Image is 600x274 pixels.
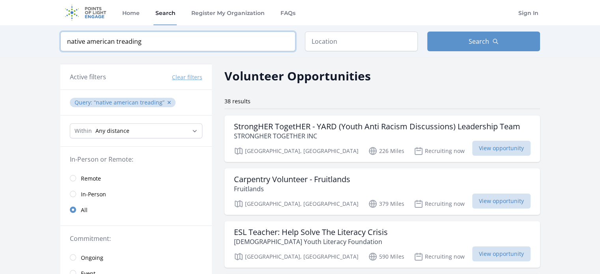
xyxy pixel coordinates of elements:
[368,199,404,209] p: 379 Miles
[60,32,295,51] input: Keyword
[472,246,531,261] span: View opportunity
[234,146,359,156] p: [GEOGRAPHIC_DATA], [GEOGRAPHIC_DATA]
[81,206,88,214] span: All
[70,72,106,82] h3: Active filters
[472,194,531,209] span: View opportunity
[167,99,172,106] button: ✕
[75,99,94,106] span: Query :
[224,221,540,268] a: ESL Teacher: Help Solve The Literacy Crisis [DEMOGRAPHIC_DATA] Youth Literacy Foundation [GEOGRAP...
[234,184,350,194] p: Fruitlands
[234,199,359,209] p: [GEOGRAPHIC_DATA], [GEOGRAPHIC_DATA]
[305,32,418,51] input: Location
[224,97,250,105] span: 38 results
[368,252,404,261] p: 590 Miles
[60,170,212,186] a: Remote
[81,254,103,262] span: Ongoing
[60,202,212,218] a: All
[60,250,212,265] a: Ongoing
[469,37,489,46] span: Search
[414,252,465,261] p: Recruiting now
[81,190,106,198] span: In-Person
[60,186,212,202] a: In-Person
[427,32,540,51] button: Search
[234,175,350,184] h3: Carpentry Volunteer - Fruitlands
[224,168,540,215] a: Carpentry Volunteer - Fruitlands Fruitlands [GEOGRAPHIC_DATA], [GEOGRAPHIC_DATA] 379 Miles Recrui...
[70,234,202,243] legend: Commitment:
[70,155,202,164] legend: In-Person or Remote:
[414,199,465,209] p: Recruiting now
[94,99,164,106] q: native american treading
[234,131,520,141] p: STRONGHER TOGETHER INC
[81,175,101,183] span: Remote
[70,123,202,138] select: Search Radius
[368,146,404,156] p: 226 Miles
[234,237,388,246] p: [DEMOGRAPHIC_DATA] Youth Literacy Foundation
[172,73,202,81] button: Clear filters
[234,227,388,237] h3: ESL Teacher: Help Solve The Literacy Crisis
[234,122,520,131] h3: StrongHER TogetHER - YARD (Youth Anti Racism Discussions) Leadership Team
[224,116,540,162] a: StrongHER TogetHER - YARD (Youth Anti Racism Discussions) Leadership Team STRONGHER TOGETHER INC ...
[414,146,465,156] p: Recruiting now
[472,141,531,156] span: View opportunity
[234,252,359,261] p: [GEOGRAPHIC_DATA], [GEOGRAPHIC_DATA]
[224,67,371,85] h2: Volunteer Opportunities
